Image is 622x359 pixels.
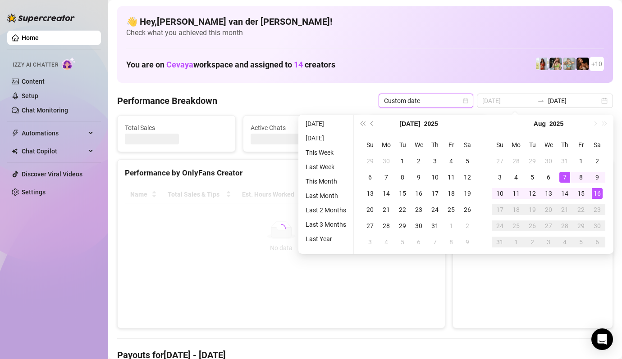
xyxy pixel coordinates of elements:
div: 22 [576,204,586,215]
div: 2 [413,156,424,166]
td: 2025-08-05 [524,169,540,185]
div: 22 [397,204,408,215]
span: calendar [463,98,468,103]
img: AI Chatter [62,57,76,70]
td: 2025-07-30 [540,153,557,169]
td: 2025-07-17 [427,185,443,202]
div: 6 [413,237,424,247]
a: Settings [22,188,46,196]
td: 2025-06-29 [362,153,378,169]
div: 23 [413,204,424,215]
img: Chat Copilot [12,148,18,154]
td: 2025-08-05 [394,234,411,250]
img: Olivia [563,58,576,70]
input: End date [548,96,599,106]
li: Last Week [302,162,350,172]
th: Su [492,137,508,153]
div: 6 [592,237,603,247]
div: 13 [543,188,554,199]
td: 2025-09-05 [573,234,589,250]
div: 2 [462,220,473,231]
td: 2025-07-23 [411,202,427,218]
td: 2025-07-07 [378,169,394,185]
td: 2025-08-04 [378,234,394,250]
div: 28 [381,220,392,231]
th: Su [362,137,378,153]
td: 2025-08-13 [540,185,557,202]
span: Custom date [384,94,468,108]
li: This Month [302,176,350,187]
img: Merel [576,58,589,70]
div: 4 [559,237,570,247]
td: 2025-07-03 [427,153,443,169]
div: 29 [576,220,586,231]
div: 17 [494,204,505,215]
div: 16 [592,188,603,199]
img: Linnebel [536,58,549,70]
td: 2025-08-03 [362,234,378,250]
td: 2025-07-31 [557,153,573,169]
td: 2025-08-19 [524,202,540,218]
span: loading [276,224,286,233]
th: We [411,137,427,153]
td: 2025-07-01 [394,153,411,169]
div: 24 [494,220,505,231]
td: 2025-07-06 [362,169,378,185]
td: 2025-08-21 [557,202,573,218]
li: [DATE] [302,118,350,129]
div: 26 [527,220,538,231]
td: 2025-08-16 [589,185,605,202]
div: 20 [543,204,554,215]
div: 15 [397,188,408,199]
span: Izzy AI Chatter [13,61,58,69]
div: 25 [511,220,521,231]
td: 2025-08-01 [443,218,459,234]
li: Last Year [302,233,350,244]
div: 25 [446,204,457,215]
th: Tu [524,137,540,153]
a: Setup [22,92,38,99]
td: 2025-08-25 [508,218,524,234]
td: 2025-07-14 [378,185,394,202]
td: 2025-08-14 [557,185,573,202]
td: 2025-06-30 [378,153,394,169]
button: Choose a month [534,115,546,133]
div: 1 [397,156,408,166]
td: 2025-07-27 [362,218,378,234]
td: 2025-08-30 [589,218,605,234]
li: Last 2 Months [302,205,350,215]
div: 3 [494,172,505,183]
div: 5 [527,172,538,183]
li: This Week [302,147,350,158]
div: 7 [381,172,392,183]
td: 2025-07-15 [394,185,411,202]
th: Mo [378,137,394,153]
div: 17 [430,188,440,199]
div: 13 [365,188,375,199]
td: 2025-08-07 [557,169,573,185]
td: 2025-08-24 [492,218,508,234]
div: 21 [559,204,570,215]
div: 9 [592,172,603,183]
div: 4 [381,237,392,247]
td: 2025-08-11 [508,185,524,202]
div: 4 [446,156,457,166]
img: logo-BBDzfeDw.svg [7,13,75,22]
span: Chat Copilot [22,144,86,158]
img: Shary [549,58,562,70]
div: 9 [462,237,473,247]
div: 18 [511,204,521,215]
th: Th [557,137,573,153]
th: Th [427,137,443,153]
th: We [540,137,557,153]
td: 2025-08-12 [524,185,540,202]
div: 9 [413,172,424,183]
td: 2025-08-07 [427,234,443,250]
div: 19 [527,204,538,215]
div: 7 [430,237,440,247]
div: 26 [462,204,473,215]
td: 2025-08-08 [573,169,589,185]
td: 2025-07-16 [411,185,427,202]
div: 30 [592,220,603,231]
span: Cevaya [166,60,193,69]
